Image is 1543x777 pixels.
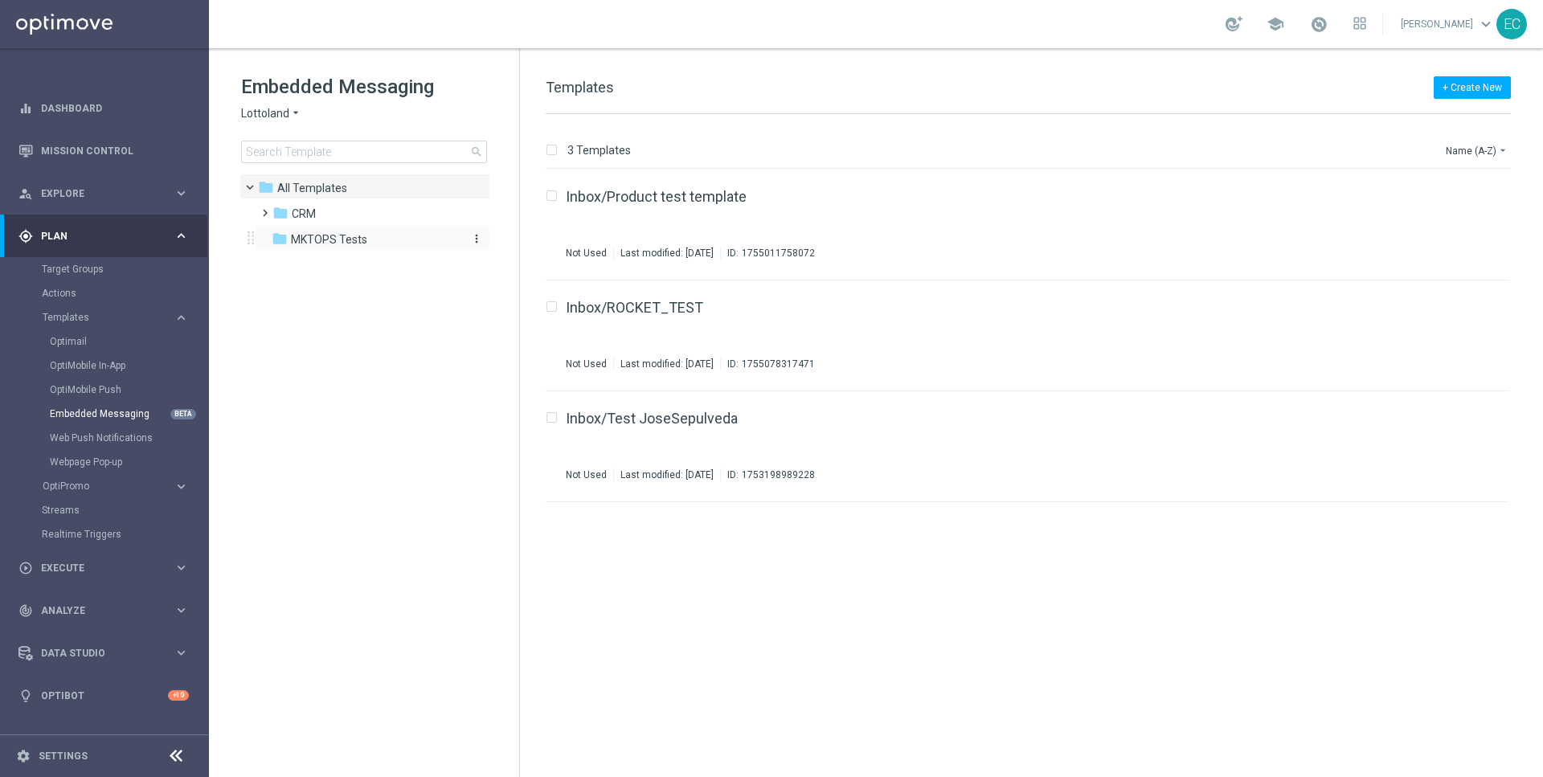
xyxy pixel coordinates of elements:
[42,522,207,546] div: Realtime Triggers
[42,311,190,324] button: Templates keyboard_arrow_right
[277,181,347,195] span: Templates
[566,358,607,370] div: Not Used
[742,468,815,481] div: 1753198989228
[18,674,189,717] div: Optibot
[566,247,607,260] div: Not Used
[546,79,614,96] span: Templates
[241,106,289,121] span: Lottoland
[18,186,33,201] i: person_search
[241,74,487,100] h1: Embedded Messaging
[41,129,189,172] a: Mission Control
[50,402,207,426] div: Embedded Messaging
[42,474,207,498] div: OptiPromo
[614,247,720,260] div: Last modified: [DATE]
[18,647,190,660] button: Data Studio keyboard_arrow_right
[18,229,33,243] i: gps_fixed
[567,143,631,157] p: 3 Templates
[18,187,190,200] div: person_search Explore keyboard_arrow_right
[43,313,158,322] span: Templates
[16,749,31,763] i: settings
[174,560,189,575] i: keyboard_arrow_right
[18,561,33,575] i: play_circle_outline
[174,479,189,494] i: keyboard_arrow_right
[50,407,167,420] a: Embedded Messaging
[258,179,274,195] i: folder
[720,358,815,370] div: ID:
[50,383,167,396] a: OptiMobile Push
[42,305,207,474] div: Templates
[530,391,1540,502] div: Press SPACE to select this row.
[470,145,483,158] span: search
[1434,76,1511,99] button: + Create New
[470,232,483,245] i: more_vert
[18,562,190,575] button: play_circle_outline Execute keyboard_arrow_right
[18,129,189,172] div: Mission Control
[42,480,190,493] button: OptiPromo keyboard_arrow_right
[241,141,487,163] input: Search Template
[18,646,174,660] div: Data Studio
[1496,9,1527,39] div: EC
[292,207,316,221] span: CRM
[18,229,174,243] div: Plan
[1399,12,1496,36] a: [PERSON_NAME]keyboard_arrow_down
[50,431,167,444] a: Web Push Notifications
[41,87,189,129] a: Dashboard
[18,87,189,129] div: Dashboard
[291,232,367,247] span: MKTOPS Tests
[18,603,33,618] i: track_changes
[18,604,190,617] button: track_changes Analyze keyboard_arrow_right
[42,281,207,305] div: Actions
[42,263,167,276] a: Target Groups
[1496,144,1509,157] i: arrow_drop_down
[566,468,607,481] div: Not Used
[1267,15,1284,33] span: school
[170,409,196,419] div: BETA
[18,230,190,243] button: gps_fixed Plan keyboard_arrow_right
[50,354,207,378] div: OptiMobile In-App
[43,481,158,491] span: OptiPromo
[289,106,302,121] i: arrow_drop_down
[42,287,167,300] a: Actions
[41,563,174,573] span: Execute
[614,468,720,481] div: Last modified: [DATE]
[41,189,174,198] span: Explore
[742,247,815,260] div: 1755011758072
[18,561,174,575] div: Execute
[174,603,189,618] i: keyboard_arrow_right
[18,102,190,115] button: equalizer Dashboard
[566,301,703,315] a: Inbox/ROCKET_TEST
[18,186,174,201] div: Explore
[50,426,207,450] div: Web Push Notifications
[41,674,168,717] a: Optibot
[50,359,167,372] a: OptiMobile In-App
[614,358,720,370] div: Last modified: [DATE]
[41,648,174,658] span: Data Studio
[18,689,33,703] i: lightbulb
[174,186,189,201] i: keyboard_arrow_right
[50,450,207,474] div: Webpage Pop-up
[241,106,302,121] button: Lottoland arrow_drop_down
[467,231,483,247] button: more_vert
[42,504,167,517] a: Streams
[566,411,738,426] a: Inbox/Test JoseSepulveda
[18,603,174,618] div: Analyze
[43,313,174,322] div: Templates
[50,378,207,402] div: OptiMobile Push
[530,170,1540,280] div: Press SPACE to select this row.
[18,145,190,157] button: Mission Control
[39,751,88,761] a: Settings
[18,689,190,702] div: lightbulb Optibot +10
[720,247,815,260] div: ID:
[720,468,815,481] div: ID:
[18,101,33,116] i: equalizer
[43,481,174,491] div: OptiPromo
[1477,15,1495,33] span: keyboard_arrow_down
[50,329,207,354] div: Optimail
